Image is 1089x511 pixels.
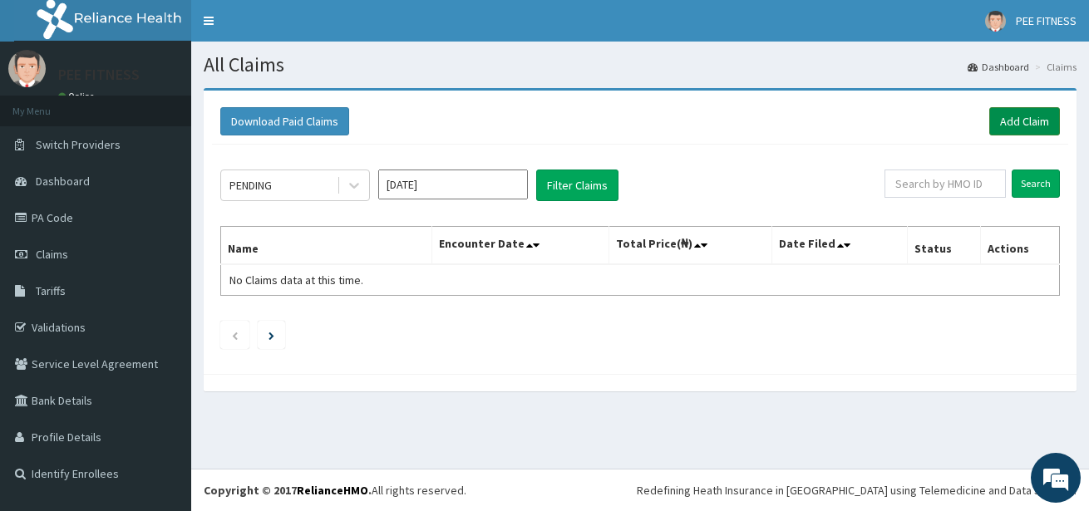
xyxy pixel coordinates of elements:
[297,483,368,498] a: RelianceHMO
[269,327,274,342] a: Next page
[36,283,66,298] span: Tariffs
[536,170,618,201] button: Filter Claims
[985,11,1006,32] img: User Image
[58,91,98,102] a: Online
[86,93,279,115] div: Chat with us now
[637,482,1077,499] div: Redefining Heath Insurance in [GEOGRAPHIC_DATA] using Telemedicine and Data Science!
[378,170,528,199] input: Select Month and Year
[8,50,46,87] img: User Image
[432,227,609,265] th: Encounter Date
[229,177,272,194] div: PENDING
[58,67,140,82] p: PEE FITNESS
[1012,170,1060,198] input: Search
[96,151,229,319] span: We're online!
[908,227,981,265] th: Status
[191,469,1089,511] footer: All rights reserved.
[772,227,908,265] th: Date Filed
[273,8,313,48] div: Minimize live chat window
[229,273,363,287] span: No Claims data at this time.
[31,83,67,125] img: d_794563401_company_1708531726252_794563401
[968,60,1029,74] a: Dashboard
[1031,60,1077,74] li: Claims
[885,170,1006,198] input: Search by HMO ID
[204,54,1077,76] h1: All Claims
[1016,13,1077,28] span: PEE FITNESS
[989,107,1060,135] a: Add Claim
[36,137,121,152] span: Switch Providers
[221,227,432,265] th: Name
[36,247,68,262] span: Claims
[36,174,90,189] span: Dashboard
[204,483,372,498] strong: Copyright © 2017 .
[231,327,239,342] a: Previous page
[981,227,1060,265] th: Actions
[609,227,772,265] th: Total Price(₦)
[8,337,317,396] textarea: Type your message and hit 'Enter'
[220,107,349,135] button: Download Paid Claims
